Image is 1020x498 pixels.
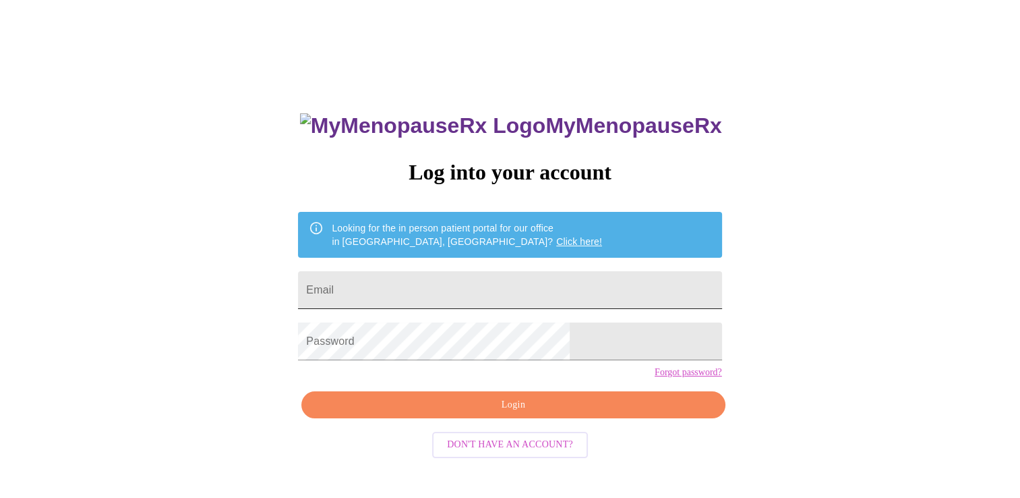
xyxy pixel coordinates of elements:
[447,437,573,453] span: Don't have an account?
[301,391,725,419] button: Login
[332,216,602,254] div: Looking for the in person patient portal for our office in [GEOGRAPHIC_DATA], [GEOGRAPHIC_DATA]?
[655,367,722,378] a: Forgot password?
[556,236,602,247] a: Click here!
[300,113,545,138] img: MyMenopauseRx Logo
[298,160,721,185] h3: Log into your account
[300,113,722,138] h3: MyMenopauseRx
[429,438,591,449] a: Don't have an account?
[432,432,588,458] button: Don't have an account?
[317,397,709,414] span: Login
